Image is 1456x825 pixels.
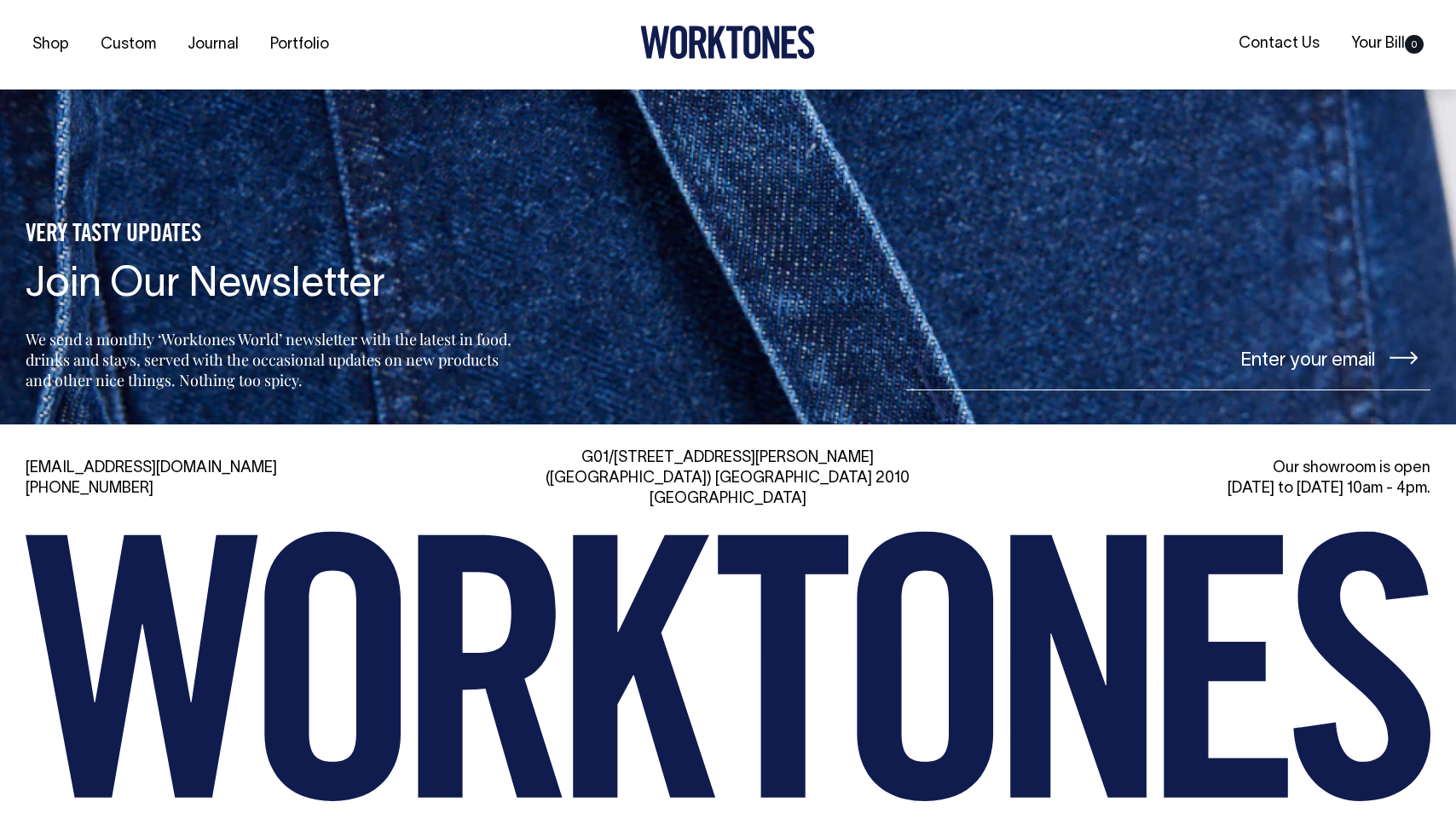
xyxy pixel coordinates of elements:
span: 0 [1405,35,1424,54]
h4: Join Our Newsletter [26,263,517,309]
a: Custom [94,31,163,59]
a: Portfolio [263,31,336,59]
div: G01/[STREET_ADDRESS][PERSON_NAME] ([GEOGRAPHIC_DATA]) [GEOGRAPHIC_DATA] 2010 [GEOGRAPHIC_DATA] [502,448,953,510]
a: [EMAIL_ADDRESS][DOMAIN_NAME] [26,461,277,476]
a: Your Bill0 [1344,30,1430,58]
a: Contact Us [1232,30,1326,58]
a: Shop [26,31,76,59]
h5: VERY TASTY UPDATES [26,221,517,250]
div: Our showroom is open [DATE] to [DATE] 10am - 4pm. [979,459,1430,499]
p: We send a monthly ‘Worktones World’ newsletter with the latest in food, drinks and stays, served ... [26,329,517,390]
a: [PHONE_NUMBER] [26,482,153,496]
input: Enter your email [906,326,1430,390]
a: Journal [181,31,246,59]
